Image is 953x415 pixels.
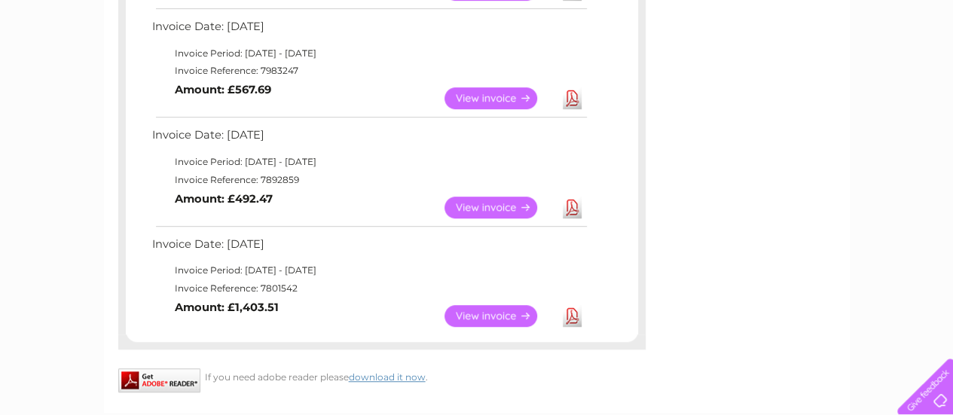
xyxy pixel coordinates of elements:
[444,197,555,218] a: View
[563,305,582,327] a: Download
[688,64,716,75] a: Water
[349,371,426,383] a: download it now
[148,17,589,44] td: Invoice Date: [DATE]
[148,125,589,153] td: Invoice Date: [DATE]
[148,261,589,279] td: Invoice Period: [DATE] - [DATE]
[768,64,813,75] a: Telecoms
[148,62,589,80] td: Invoice Reference: 7983247
[118,368,646,383] div: If you need adobe reader please .
[33,39,110,85] img: logo.png
[148,234,589,262] td: Invoice Date: [DATE]
[175,192,273,206] b: Amount: £492.47
[175,83,271,96] b: Amount: £567.69
[563,87,582,109] a: Download
[669,8,773,26] a: 0333 014 3131
[853,64,890,75] a: Contact
[903,64,939,75] a: Log out
[444,305,555,327] a: View
[148,44,589,63] td: Invoice Period: [DATE] - [DATE]
[725,64,759,75] a: Energy
[148,171,589,189] td: Invoice Reference: 7892859
[563,197,582,218] a: Download
[822,64,844,75] a: Blog
[121,8,833,73] div: Clear Business is a trading name of Verastar Limited (registered in [GEOGRAPHIC_DATA] No. 3667643...
[148,279,589,298] td: Invoice Reference: 7801542
[148,153,589,171] td: Invoice Period: [DATE] - [DATE]
[175,301,279,314] b: Amount: £1,403.51
[444,87,555,109] a: View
